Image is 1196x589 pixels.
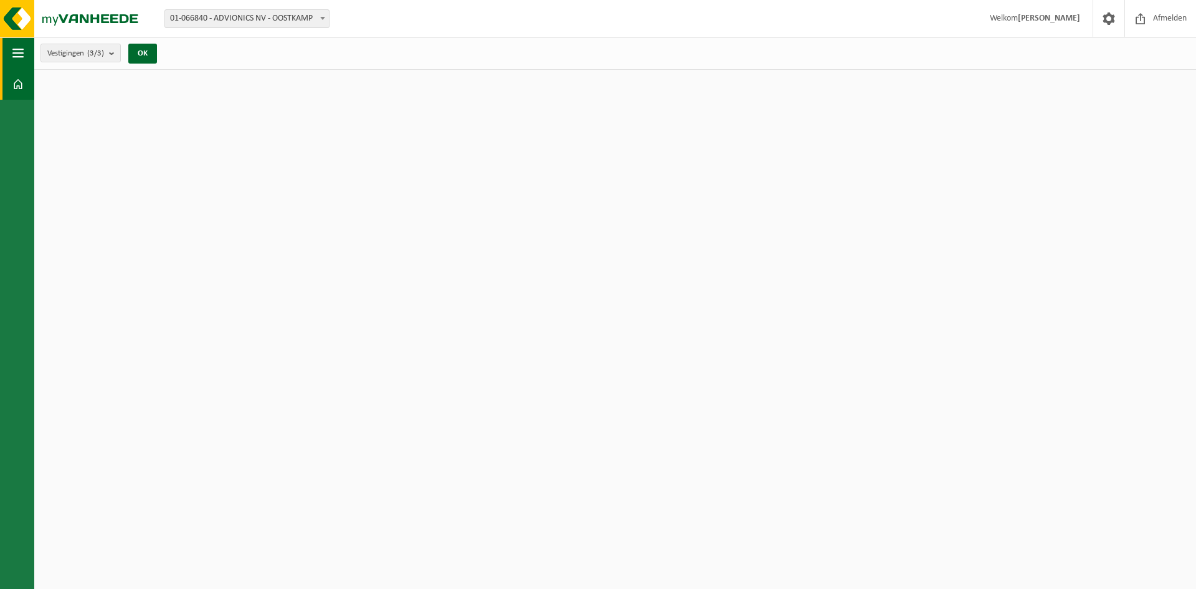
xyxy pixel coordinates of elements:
button: OK [128,44,157,64]
button: Vestigingen(3/3) [40,44,121,62]
span: 01-066840 - ADVIONICS NV - OOSTKAMP [165,10,329,27]
count: (3/3) [87,49,104,57]
strong: [PERSON_NAME] [1018,14,1080,23]
span: 01-066840 - ADVIONICS NV - OOSTKAMP [164,9,330,28]
span: Vestigingen [47,44,104,63]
